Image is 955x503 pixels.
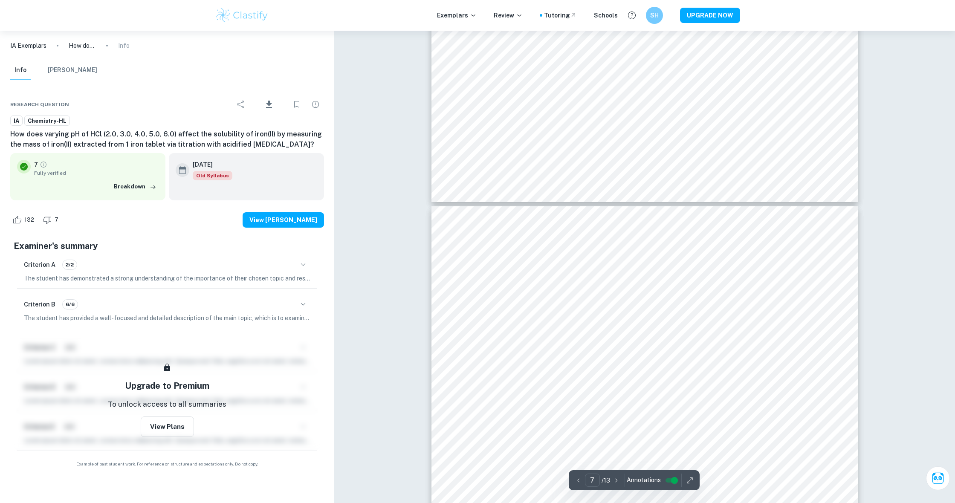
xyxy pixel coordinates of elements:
button: UPGRADE NOW [680,8,740,23]
span: IA [11,117,22,125]
button: Help and Feedback [625,8,639,23]
a: Schools [594,11,618,20]
h6: Criterion A [24,260,55,269]
a: Chemistry-HL [24,116,70,126]
span: Chemistry-HL [25,117,69,125]
h6: Criterion B [24,300,55,309]
button: View Plans [141,416,194,437]
p: The student has demonstrated a strong understanding of the importance of their chosen topic and r... [24,274,310,283]
div: Dislike [41,213,63,227]
div: Bookmark [288,96,305,113]
div: Download [251,93,286,116]
span: Old Syllabus [193,171,232,180]
button: Info [10,61,31,80]
a: Grade fully verified [40,161,47,168]
span: Research question [10,101,69,108]
button: Breakdown [112,180,159,193]
span: Fully verified [34,169,159,177]
span: Example of past student work. For reference on structure and expectations only. Do not copy. [10,461,324,467]
h5: Upgrade to Premium [125,379,209,392]
h6: How does varying pH of HCl (2.0, 3.0, 4.0, 5.0, 6.0) affect the solubility of iron(II) by measuri... [10,129,324,150]
button: [PERSON_NAME] [48,61,97,80]
div: Starting from the May 2025 session, the Chemistry IA requirements have changed. It's OK to refer ... [193,171,232,180]
p: 7 [34,160,38,169]
p: Review [494,11,523,20]
p: Exemplars [437,11,477,20]
span: 2/2 [63,261,77,269]
button: View [PERSON_NAME] [243,212,324,228]
div: Share [232,96,249,113]
div: Report issue [307,96,324,113]
h6: SH [650,11,660,20]
span: 7 [50,216,63,224]
span: Annotations [627,476,661,485]
p: How does varying pH of HCl (2.0, 3.0, 4.0, 5.0, 6.0) affect the solubility of iron(II) by measuri... [69,41,96,50]
a: IA [10,116,23,126]
p: / 13 [602,476,610,485]
h5: Examiner's summary [14,240,321,252]
span: 132 [20,216,39,224]
button: Ask Clai [926,466,950,490]
h6: [DATE] [193,160,226,169]
span: 6/6 [63,301,78,308]
div: Like [10,213,39,227]
a: IA Exemplars [10,41,46,50]
p: To unlock access to all summaries [108,399,226,410]
p: Info [118,41,130,50]
button: SH [646,7,663,24]
a: Tutoring [544,11,577,20]
img: Clastify logo [215,7,269,24]
p: The student has provided a well-focused and detailed description of the main topic, which is to e... [24,313,310,323]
